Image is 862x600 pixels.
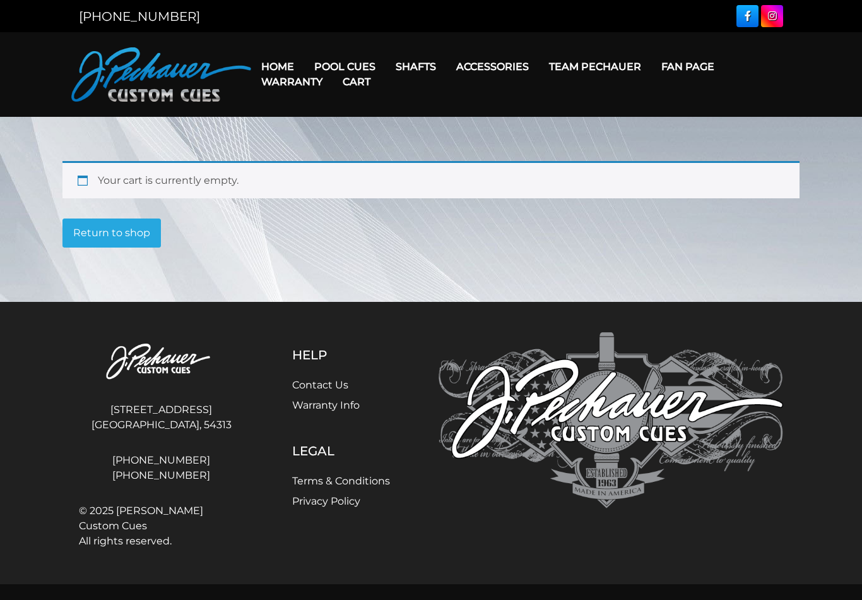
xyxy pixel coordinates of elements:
a: Home [251,51,304,83]
a: Fan Page [651,51,724,83]
a: [PHONE_NUMBER] [79,9,200,24]
a: [PHONE_NUMBER] [79,468,244,483]
a: Shafts [386,51,446,83]
a: Warranty [251,66,333,98]
a: Accessories [446,51,539,83]
img: Pechauer Custom Cues [71,47,251,102]
h5: Legal [292,443,390,459]
a: [PHONE_NUMBER] [79,453,244,468]
a: Privacy Policy [292,495,360,507]
div: Your cart is currently empty. [62,161,800,198]
a: Return to shop [62,219,161,248]
a: Warranty Info [292,399,360,411]
a: Pool Cues [304,51,386,83]
img: Pechauer Custom Cues [79,332,244,392]
a: Contact Us [292,379,348,391]
a: Terms & Conditions [292,475,390,487]
span: © 2025 [PERSON_NAME] Custom Cues All rights reserved. [79,503,244,549]
img: Pechauer Custom Cues [439,332,783,508]
address: [STREET_ADDRESS] [GEOGRAPHIC_DATA], 54313 [79,397,244,438]
a: Team Pechauer [539,51,651,83]
h5: Help [292,347,390,363]
a: Cart [333,66,381,98]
